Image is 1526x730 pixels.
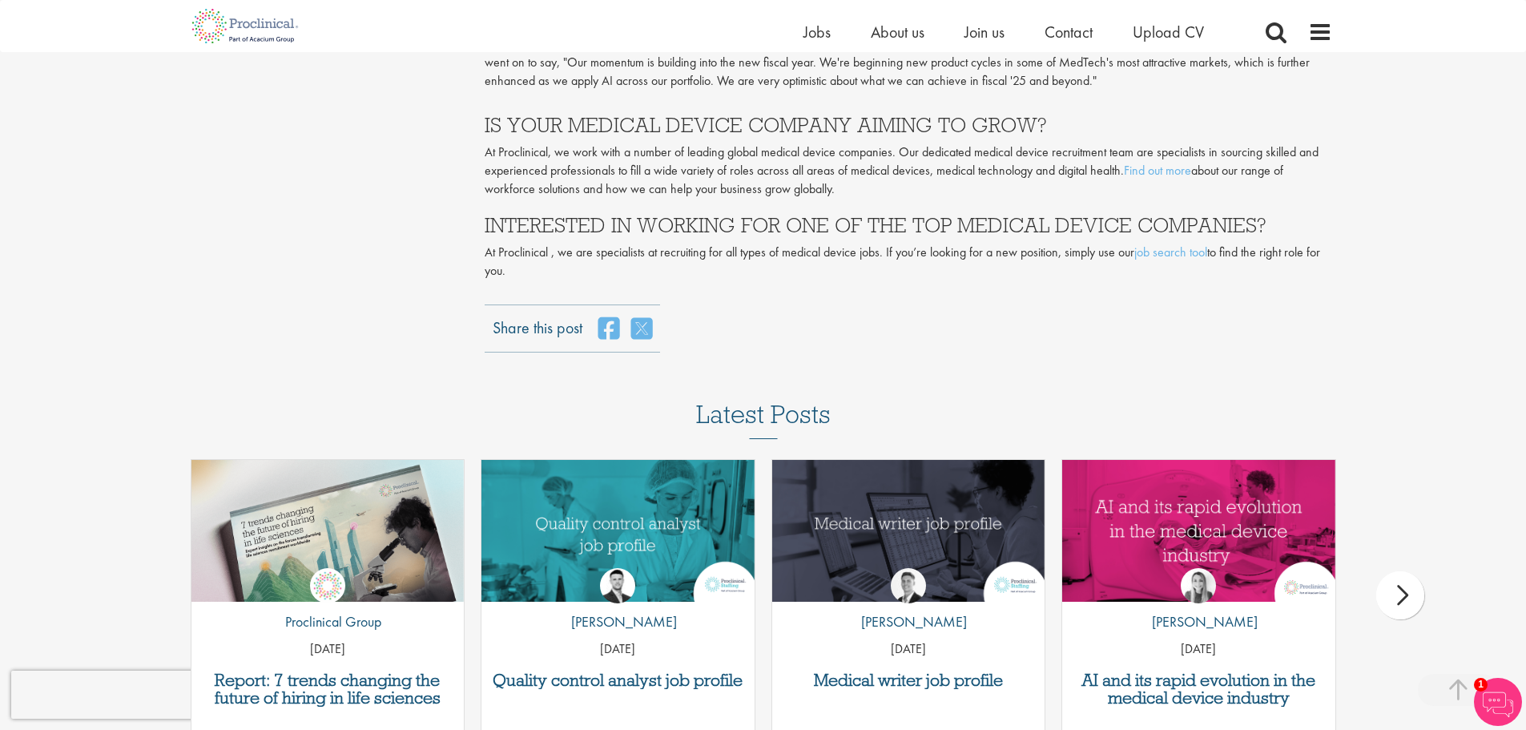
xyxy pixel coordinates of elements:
[772,640,1045,659] p: [DATE]
[871,22,924,42] a: About us
[1140,611,1258,632] p: [PERSON_NAME]
[485,143,1332,199] p: At Proclinical, we work with a number of leading global medical device companies. Our dedicated m...
[485,215,1332,236] h3: INTERESTED IN WORKING FOR ONE OF THE TOP MEDICAL DEVICE COMPANIES?
[849,568,967,640] a: George Watson [PERSON_NAME]
[1134,244,1207,260] a: job search tool
[191,640,465,659] p: [DATE]
[1124,162,1191,179] a: Find out more
[559,611,677,632] p: [PERSON_NAME]
[273,611,381,632] p: Proclinical Group
[310,568,345,603] img: Proclinical Group
[481,460,755,602] a: Link to a post
[1474,678,1488,692] span: 1
[489,672,747,689] a: Quality control analyst job profile
[600,568,635,603] img: Joshua Godden
[696,401,831,439] h3: Latest Posts
[485,18,1332,91] p: In a announcing the company results, [PERSON_NAME] [PERSON_NAME], Medtronic chairman and chief ex...
[964,22,1005,42] a: Join us
[803,22,831,42] a: Jobs
[559,568,677,640] a: Joshua Godden [PERSON_NAME]
[1474,678,1522,726] img: Chatbot
[1181,568,1216,603] img: Hannah Burke
[780,672,1037,689] a: Medical writer job profile
[485,244,1332,280] p: At Proclinical , we are specialists at recruiting for all types of medical device jobs. If you’re...
[891,568,926,603] img: George Watson
[191,460,465,614] img: Proclinical: Life sciences hiring trends report 2025
[598,317,619,341] a: share on facebook
[772,460,1045,602] a: Link to a post
[849,611,967,632] p: [PERSON_NAME]
[1070,672,1327,707] a: AI and its rapid evolution in the medical device industry
[631,317,652,341] a: share on twitter
[1062,640,1335,659] p: [DATE]
[1062,460,1335,602] img: AI and Its Impact on the Medical Device Industry | Proclinical
[493,317,582,328] label: Share this post
[273,568,381,640] a: Proclinical Group Proclinical Group
[485,115,1332,135] h3: IS YOUR MEDICAL DEVICE COMPANY AIMING TO GROW?
[1133,22,1204,42] a: Upload CV
[11,671,216,719] iframe: reCAPTCHA
[1140,568,1258,640] a: Hannah Burke [PERSON_NAME]
[1062,460,1335,602] a: Link to a post
[481,640,755,659] p: [DATE]
[199,672,457,707] a: Report: 7 trends changing the future of hiring in life sciences
[481,460,755,602] img: quality control analyst job profile
[191,460,465,602] a: Link to a post
[772,460,1045,602] img: Medical writer job profile
[1376,571,1424,619] div: next
[1045,22,1093,42] a: Contact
